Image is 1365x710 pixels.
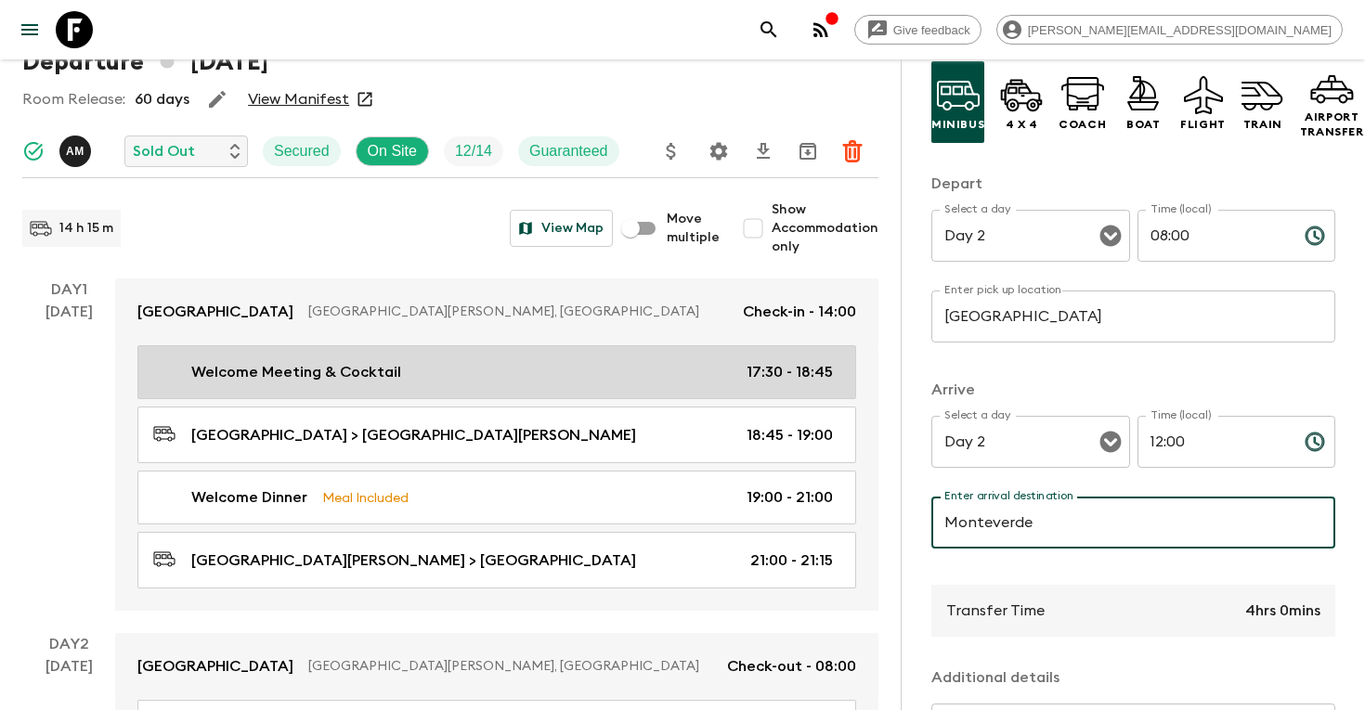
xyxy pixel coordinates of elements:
input: hh:mm [1137,416,1290,468]
p: Coach [1059,117,1106,132]
button: Download CSV [745,133,782,170]
p: Transfer Time [946,600,1045,622]
p: Check-in - 14:00 [743,301,856,323]
p: [GEOGRAPHIC_DATA] > [GEOGRAPHIC_DATA][PERSON_NAME] [191,424,636,446]
a: Welcome Meeting & Cocktail17:30 - 18:45 [137,345,856,399]
button: Choose time, selected time is 8:00 AM [1296,217,1333,254]
label: Enter pick up location [944,282,1062,298]
p: Sold Out [133,140,195,162]
p: [GEOGRAPHIC_DATA] [137,301,293,323]
a: [GEOGRAPHIC_DATA][PERSON_NAME] > [GEOGRAPHIC_DATA]21:00 - 21:15 [137,532,856,588]
div: On Site [356,136,429,166]
svg: Synced Successfully [22,140,45,162]
p: Guaranteed [529,140,608,162]
button: Delete [834,133,871,170]
p: Secured [274,140,330,162]
p: Minibus [931,117,984,132]
div: Trip Fill [444,136,503,166]
span: Give feedback [883,23,981,37]
button: Settings [700,133,737,170]
p: Check-out - 08:00 [727,655,856,678]
p: 21:00 - 21:15 [750,549,833,572]
button: Open [1098,429,1124,455]
span: [PERSON_NAME][EMAIL_ADDRESS][DOMAIN_NAME] [1018,23,1342,37]
p: 60 days [135,88,189,110]
p: A M [66,144,84,159]
p: Train [1243,117,1282,132]
p: Welcome Dinner [191,486,307,509]
span: Allan Morales [59,141,95,156]
p: Additional details [931,666,1335,689]
button: AM [59,136,95,167]
a: [GEOGRAPHIC_DATA][GEOGRAPHIC_DATA][PERSON_NAME], [GEOGRAPHIC_DATA]Check-in - 14:00 [115,278,878,345]
p: 14 h 15 m [59,219,113,238]
p: 17:30 - 18:45 [747,361,833,383]
p: Airport Transfer [1300,110,1364,139]
span: Move multiple [667,210,720,247]
p: Boat [1126,117,1160,132]
button: Archive (Completed, Cancelled or Unsynced Departures only) [789,133,826,170]
p: [GEOGRAPHIC_DATA][PERSON_NAME] > [GEOGRAPHIC_DATA] [191,549,636,572]
p: Depart [931,173,1335,195]
p: 4hrs 0mins [1245,600,1320,622]
label: Enter arrival destination [944,488,1074,504]
p: Welcome Meeting & Cocktail [191,361,401,383]
p: [GEOGRAPHIC_DATA] [137,655,293,678]
button: View Map [510,210,613,247]
button: search adventures [750,11,787,48]
a: [GEOGRAPHIC_DATA] > [GEOGRAPHIC_DATA][PERSON_NAME]18:45 - 19:00 [137,407,856,463]
label: Select a day [944,407,1010,423]
label: Select a day [944,201,1010,217]
a: [GEOGRAPHIC_DATA][GEOGRAPHIC_DATA][PERSON_NAME], [GEOGRAPHIC_DATA]Check-out - 08:00 [115,633,878,700]
div: [DATE] [45,301,93,611]
label: Time (local) [1150,201,1211,217]
p: Flight [1180,117,1226,132]
p: 18:45 - 19:00 [747,424,833,446]
button: Open [1098,223,1124,249]
p: 12 / 14 [455,140,492,162]
span: Show Accommodation only [772,200,878,256]
p: On Site [368,140,417,162]
p: Day 2 [22,633,115,655]
p: 4 x 4 [1006,117,1038,132]
a: Give feedback [854,15,981,45]
button: Update Price, Early Bird Discount and Costs [653,133,690,170]
p: Meal Included [322,487,409,508]
p: [GEOGRAPHIC_DATA][PERSON_NAME], [GEOGRAPHIC_DATA] [308,657,712,676]
p: Day 1 [22,278,115,301]
a: Welcome DinnerMeal Included19:00 - 21:00 [137,471,856,524]
p: Arrive [931,379,1335,401]
p: 19:00 - 21:00 [747,486,833,509]
a: View Manifest [248,90,349,109]
div: [PERSON_NAME][EMAIL_ADDRESS][DOMAIN_NAME] [996,15,1343,45]
button: Choose time, selected time is 12:00 PM [1296,423,1333,460]
label: Time (local) [1150,407,1211,423]
div: Secured [263,136,341,166]
h1: Departure [DATE] [22,44,268,81]
input: hh:mm [1137,210,1290,262]
p: Room Release: [22,88,125,110]
p: [GEOGRAPHIC_DATA][PERSON_NAME], [GEOGRAPHIC_DATA] [308,303,728,321]
button: menu [11,11,48,48]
